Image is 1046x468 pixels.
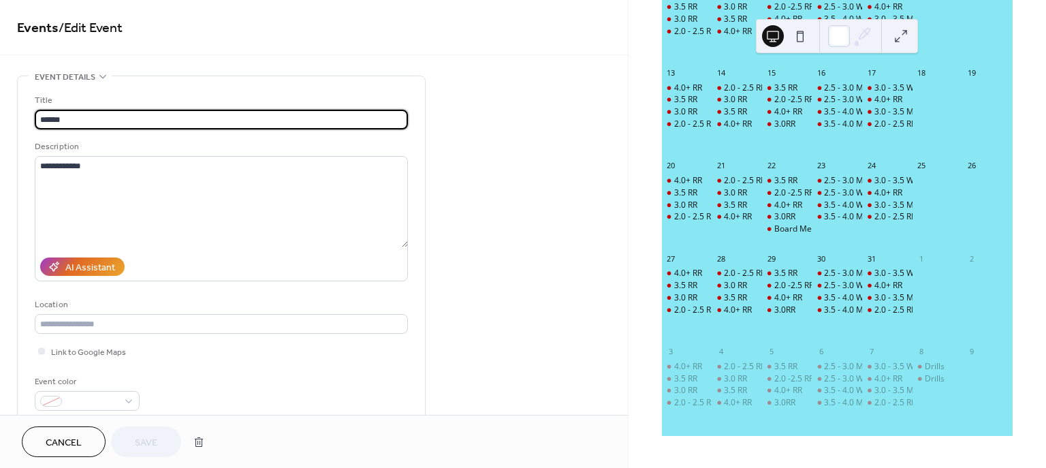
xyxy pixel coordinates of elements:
div: 5 [766,346,776,356]
div: 3.0 RR [712,187,762,199]
div: 4.0+ RR [712,305,762,316]
div: 3.0 - 3.5 Women Only [874,361,955,373]
div: 2.5 - 3.0 Men Only [812,268,862,279]
div: 3.5 - 4.0 Women Only [812,292,862,304]
div: Board Meeting [762,223,812,235]
div: 2 [966,253,977,264]
div: 18 [917,67,927,78]
div: 3.0RR [774,211,795,223]
div: 3.0 RR [724,94,747,106]
div: 3.0 - 3.5 Women Only [874,82,955,94]
div: 2.0 - 2.5 RR [724,82,765,94]
div: 3.5 RR [674,1,697,13]
div: 3.0 RR [674,200,697,211]
div: 4.0+ RR [874,1,902,13]
div: 4.0+ RR [874,187,902,199]
div: 3.5 RR [674,280,697,292]
div: 3.0 RR [662,292,712,304]
div: 2.5 - 3.0 Women Only [812,373,862,385]
div: 13 [666,67,676,78]
div: 3.5 - 4.0 Women Only [824,14,904,25]
div: 2.0 - 2.5 RR [862,119,913,130]
div: 2.0 -2.5 RR [762,280,812,292]
div: 3.0RR [774,397,795,409]
div: 3.5 RR [774,268,797,279]
div: 4.0+ RR [862,187,913,199]
div: 4.0+ RR [674,82,702,94]
div: 3.0RR [762,211,812,223]
div: 3.5 - 4.0 Men Only [824,211,892,223]
div: Location [35,298,405,312]
div: 3.0 RR [724,280,747,292]
div: 3.0 - 3.5 Men Only [874,292,942,304]
div: 4.0+ RR [862,373,913,385]
div: 2.5 - 3.0 Men Only [824,82,892,94]
div: 3.0 - 3.5 Women Only [862,361,913,373]
div: 2.0 - 2.5 RR [712,268,762,279]
div: 3.5 RR [674,187,697,199]
div: 2.0 - 2.5 RR [674,119,716,130]
div: 3.5 RR [762,361,812,373]
div: 3.5 RR [774,361,797,373]
div: 3.0 - 3.5 Men Only [862,200,913,211]
div: 4.0+ RR [774,106,802,118]
div: 3.5 - 4.0 Men Only [812,119,862,130]
div: 9 [966,346,977,356]
div: 7 [866,346,876,356]
div: 4.0+ RR [774,385,802,396]
div: 3.0 - 3.5 Men Only [874,200,942,211]
div: 19 [966,67,977,78]
div: 2.0 -2.5 RR [762,94,812,106]
div: 4.0+ RR [774,292,802,304]
span: / Edit Event [59,15,123,42]
div: 3.0 - 3.5 Women Only [862,175,913,187]
div: 2.5 - 3.0 Women Only [824,94,904,106]
div: 3.5 - 4.0 Men Only [812,211,862,223]
div: 3.0 - 3.5 Women Only [862,82,913,94]
div: 6 [816,346,826,356]
div: 4.0+ RR [724,119,752,130]
div: 2.5 - 3.0 Women Only [824,373,904,385]
div: 2.5 - 3.0 Men Only [812,175,862,187]
div: 3.0 RR [674,385,697,396]
div: 3.5 - 4.0 Women Only [812,385,862,396]
div: 2.0 -2.5 RR [774,1,814,13]
div: 2.5 - 3.0 Men Only [812,361,862,373]
div: 3.5 RR [724,292,747,304]
div: 3.5 - 4.0 Women Only [824,385,904,396]
div: 17 [866,67,876,78]
div: 4.0+ RR [674,268,702,279]
div: 2.5 - 3.0 Men Only [824,175,892,187]
div: 4.0+ RR [762,292,812,304]
div: 2.0 - 2.5 RR [724,361,765,373]
a: Events [17,15,59,42]
div: 4.0+ RR [762,14,812,25]
div: 29 [766,253,776,264]
div: 2.0 - 2.5 RR [662,26,712,37]
div: 3.5 RR [762,268,812,279]
div: 3.5 RR [662,280,712,292]
div: 3.0 RR [712,94,762,106]
span: Cancel [46,436,82,450]
div: 3.0 - 3.5 Women Only [874,175,955,187]
div: 14 [716,67,726,78]
div: 2.0 - 2.5 RR [724,175,765,187]
div: Drills [913,361,963,373]
div: 2.5 - 3.0 Women Only [812,1,862,13]
div: 4.0+ RR [774,14,802,25]
div: 3.5 RR [724,14,747,25]
div: 2.0 - 2.5 RR [674,305,716,316]
div: 3.0RR [762,119,812,130]
div: 2.0 - 2.5 RR [662,211,712,223]
div: 1 [917,253,927,264]
div: 22 [766,161,776,171]
div: 3.5 RR [712,106,762,118]
div: 3.5 - 4.0 Men Only [824,119,892,130]
div: 3.0 RR [724,1,747,13]
div: 2.5 - 3.0 Women Only [824,187,904,199]
div: 4.0+ RR [712,119,762,130]
div: 4.0+ RR [724,305,752,316]
div: 3.5 RR [662,1,712,13]
div: 2.0 - 2.5 RR [662,305,712,316]
div: 2.0 -2.5 RR [774,187,814,199]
